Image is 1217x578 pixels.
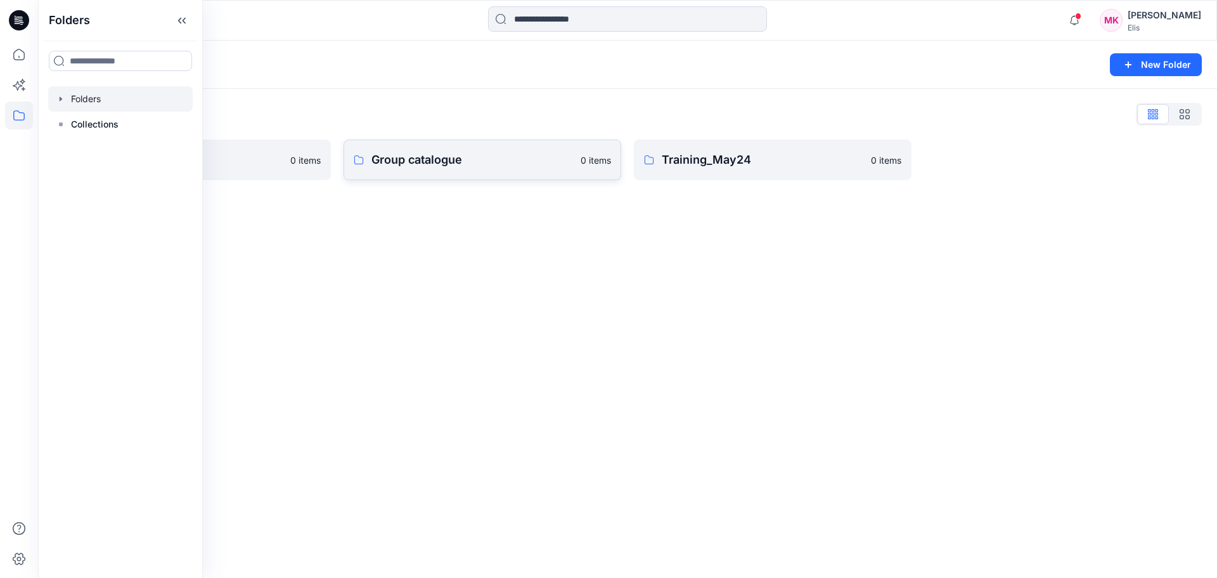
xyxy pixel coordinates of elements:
div: MK [1100,9,1123,32]
p: Collections [71,117,119,132]
p: Training_May24 [662,151,863,169]
div: Elis [1128,23,1201,32]
p: 0 items [581,154,611,167]
p: 0 items [290,154,321,167]
p: Group catalogue [371,151,573,169]
p: 0 items [871,154,901,167]
div: [PERSON_NAME] [1128,8,1201,23]
button: New Folder [1110,53,1202,76]
a: Training_May240 items [634,140,911,180]
a: Group catalogue0 items [344,140,621,180]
